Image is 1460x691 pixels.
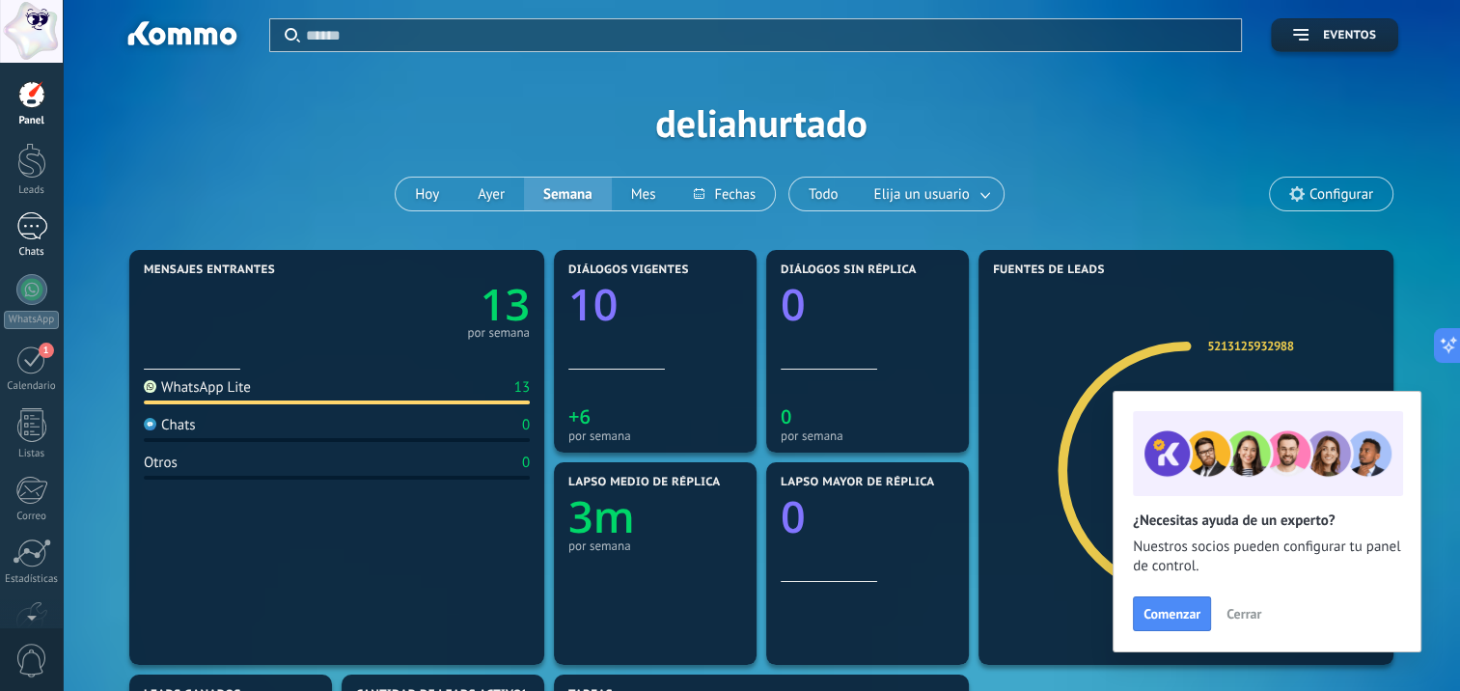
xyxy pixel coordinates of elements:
[1309,186,1373,203] span: Configurar
[1218,599,1270,628] button: Cerrar
[4,311,59,329] div: WhatsApp
[458,178,524,210] button: Ayer
[1133,511,1401,530] h2: ¿Necesitas ayuda de un experto?
[4,573,60,586] div: Estadísticas
[568,476,721,489] span: Lapso medio de réplica
[1143,607,1200,621] span: Comenzar
[789,178,858,210] button: Todo
[144,263,275,277] span: Mensajes entrantes
[144,418,156,430] img: Chats
[568,263,689,277] span: Diálogos vigentes
[522,416,530,434] div: 0
[144,378,251,397] div: WhatsApp Lite
[524,178,612,210] button: Semana
[858,178,1004,210] button: Elija un usuario
[1271,18,1398,52] button: Eventos
[568,487,635,546] text: 3m
[39,343,54,358] span: 1
[1207,338,1293,354] a: 5213125932988
[337,275,530,334] a: 13
[781,263,917,277] span: Diálogos sin réplica
[568,539,742,553] div: por semana
[4,511,60,523] div: Correo
[781,487,806,546] text: 0
[675,178,774,210] button: Fechas
[4,184,60,197] div: Leads
[4,115,60,127] div: Panel
[870,181,974,207] span: Elija un usuario
[568,403,591,429] text: +6
[993,263,1105,277] span: Fuentes de leads
[1226,607,1261,621] span: Cerrar
[568,428,742,443] div: por semana
[396,178,458,210] button: Hoy
[1133,538,1401,576] span: Nuestros socios pueden configurar tu panel de control.
[781,403,791,429] text: 0
[514,378,530,397] div: 13
[144,416,196,434] div: Chats
[568,275,618,334] text: 10
[781,428,954,443] div: por semana
[4,380,60,393] div: Calendario
[4,448,60,460] div: Listas
[612,178,675,210] button: Mes
[781,275,806,334] text: 0
[1323,29,1376,42] span: Eventos
[1133,596,1211,631] button: Comenzar
[522,454,530,472] div: 0
[4,246,60,259] div: Chats
[467,328,530,338] div: por semana
[144,454,178,472] div: Otros
[781,476,934,489] span: Lapso mayor de réplica
[481,275,530,334] text: 13
[144,380,156,393] img: WhatsApp Lite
